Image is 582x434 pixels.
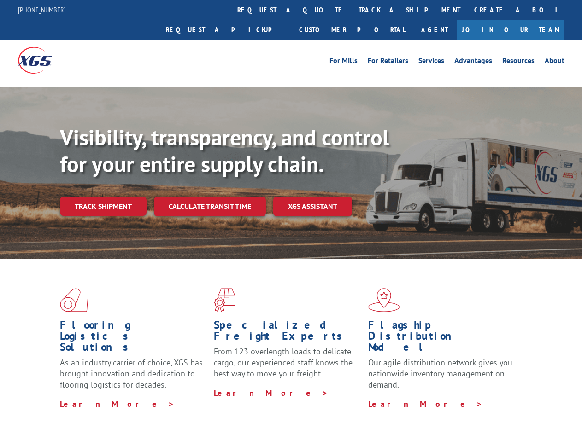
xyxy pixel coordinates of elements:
[214,288,235,312] img: xgs-icon-focused-on-flooring-red
[454,57,492,67] a: Advantages
[368,288,400,312] img: xgs-icon-flagship-distribution-model-red
[418,57,444,67] a: Services
[214,319,361,346] h1: Specialized Freight Experts
[368,319,515,357] h1: Flagship Distribution Model
[18,5,66,14] a: [PHONE_NUMBER]
[292,20,412,40] a: Customer Portal
[60,399,175,409] a: Learn More >
[154,197,266,216] a: Calculate transit time
[368,57,408,67] a: For Retailers
[545,57,564,67] a: About
[502,57,535,67] a: Resources
[412,20,457,40] a: Agent
[214,388,329,398] a: Learn More >
[60,197,147,216] a: Track shipment
[60,123,389,178] b: Visibility, transparency, and control for your entire supply chain.
[273,197,352,216] a: XGS ASSISTANT
[368,357,512,390] span: Our agile distribution network gives you nationwide inventory management on demand.
[60,319,207,357] h1: Flooring Logistics Solutions
[329,57,358,67] a: For Mills
[159,20,292,40] a: Request a pickup
[368,399,483,409] a: Learn More >
[457,20,564,40] a: Join Our Team
[214,346,361,387] p: From 123 overlength loads to delicate cargo, our experienced staff knows the best way to move you...
[60,357,203,390] span: As an industry carrier of choice, XGS has brought innovation and dedication to flooring logistics...
[60,288,88,312] img: xgs-icon-total-supply-chain-intelligence-red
